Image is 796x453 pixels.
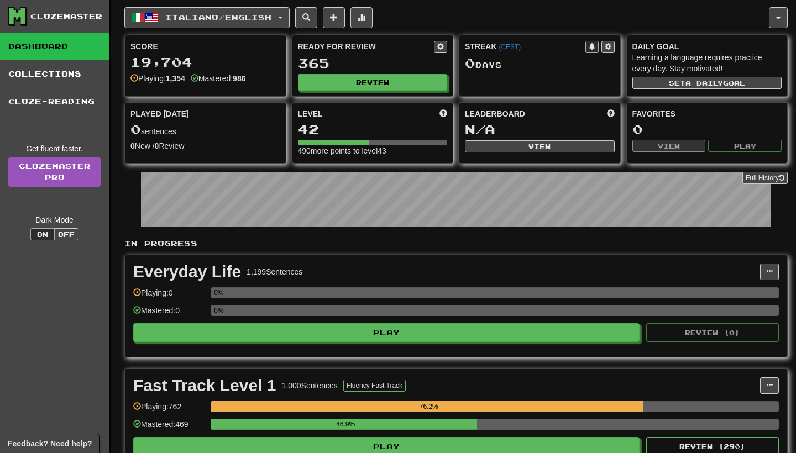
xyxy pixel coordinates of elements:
[166,74,185,83] strong: 1,354
[465,122,495,137] span: N/A
[343,380,406,392] button: Fluency Fast Track
[165,13,271,22] span: Italiano / English
[133,305,205,323] div: Mastered: 0
[8,214,101,225] div: Dark Mode
[282,380,338,391] div: 1,000 Sentences
[465,140,615,152] button: View
[214,419,477,430] div: 46.9%
[133,401,205,419] div: Playing: 762
[130,141,135,150] strong: 0
[130,41,280,52] div: Score
[295,7,317,28] button: Search sentences
[130,140,280,151] div: New / Review
[130,123,280,137] div: sentences
[298,74,448,91] button: Review
[465,41,585,52] div: Streak
[54,228,78,240] button: Off
[247,266,302,277] div: 1,199 Sentences
[632,41,782,52] div: Daily Goal
[685,79,723,87] span: a daily
[133,287,205,305] div: Playing: 0
[298,108,323,119] span: Level
[708,140,782,152] button: Play
[465,108,525,119] span: Leaderboard
[439,108,447,119] span: Score more points to level up
[646,323,779,342] button: Review (0)
[465,56,615,71] div: Day s
[130,108,189,119] span: Played [DATE]
[130,122,141,137] span: 0
[124,238,788,249] p: In Progress
[133,264,241,280] div: Everyday Life
[8,143,101,154] div: Get fluent faster.
[350,7,373,28] button: More stats
[632,108,782,119] div: Favorites
[133,377,276,394] div: Fast Track Level 1
[30,11,102,22] div: Clozemaster
[8,438,92,449] span: Open feedback widget
[323,7,345,28] button: Add sentence to collection
[8,157,101,187] a: ClozemasterPro
[133,323,640,342] button: Play
[233,74,245,83] strong: 986
[298,41,434,52] div: Ready for Review
[191,73,246,84] div: Mastered:
[124,7,290,28] button: Italiano/English
[632,52,782,74] div: Learning a language requires practice every day. Stay motivated!
[632,140,706,152] button: View
[214,401,643,412] div: 76.2%
[632,77,782,89] button: Seta dailygoal
[130,73,185,84] div: Playing:
[499,43,521,51] a: (CEST)
[30,228,55,240] button: On
[133,419,205,437] div: Mastered: 469
[465,55,475,71] span: 0
[742,172,788,184] button: Full History
[130,55,280,69] div: 19,704
[298,145,448,156] div: 490 more points to level 43
[298,56,448,70] div: 365
[155,141,159,150] strong: 0
[632,123,782,136] div: 0
[607,108,615,119] span: This week in points, UTC
[298,123,448,136] div: 42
